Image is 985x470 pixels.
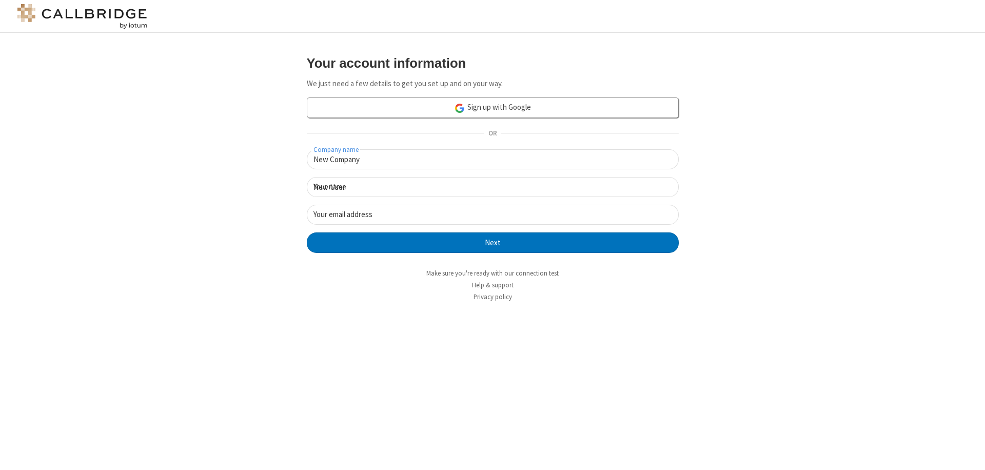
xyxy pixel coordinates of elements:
[307,78,679,90] p: We just need a few details to get you set up and on your way.
[474,292,512,301] a: Privacy policy
[307,177,679,197] input: Your name
[307,205,679,225] input: Your email address
[484,127,501,141] span: OR
[426,269,559,278] a: Make sure you're ready with our connection test
[15,4,149,29] img: logo@2x.png
[454,103,465,114] img: google-icon.png
[472,281,514,289] a: Help & support
[307,97,679,118] a: Sign up with Google
[307,232,679,253] button: Next
[307,56,679,70] h3: Your account information
[307,149,679,169] input: Company name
